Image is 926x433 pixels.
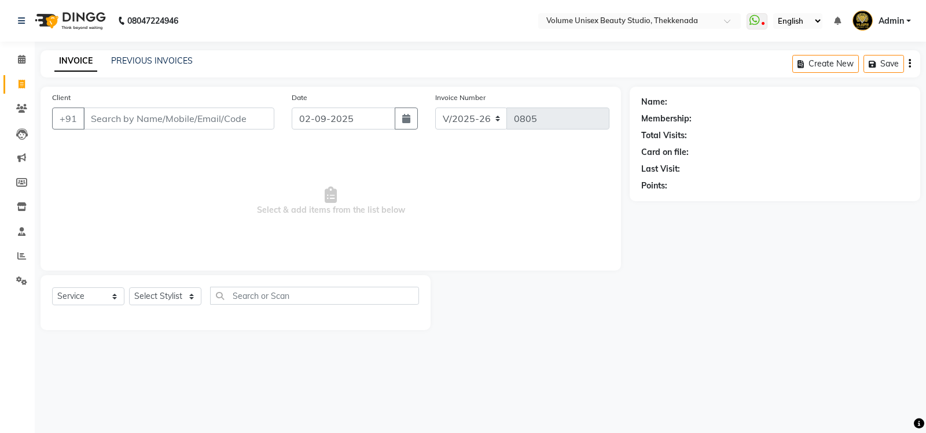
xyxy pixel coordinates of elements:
[52,143,609,259] span: Select & add items from the list below
[52,92,71,103] label: Client
[792,55,859,73] button: Create New
[111,55,193,66] a: PREVIOUS INVOICES
[863,55,904,73] button: Save
[54,51,97,72] a: INVOICE
[641,146,689,158] div: Card on file:
[641,129,687,142] div: Total Visits:
[641,113,692,125] div: Membership:
[641,96,667,108] div: Name:
[292,92,307,103] label: Date
[52,108,84,129] button: +91
[641,163,680,175] div: Last Visit:
[641,180,667,192] div: Points:
[435,92,486,103] label: Invoice Number
[852,10,873,31] img: Admin
[127,5,178,37] b: 08047224946
[879,15,904,27] span: Admin
[83,108,274,129] input: Search by Name/Mobile/Email/Code
[30,5,109,37] img: logo
[210,287,419,305] input: Search or Scan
